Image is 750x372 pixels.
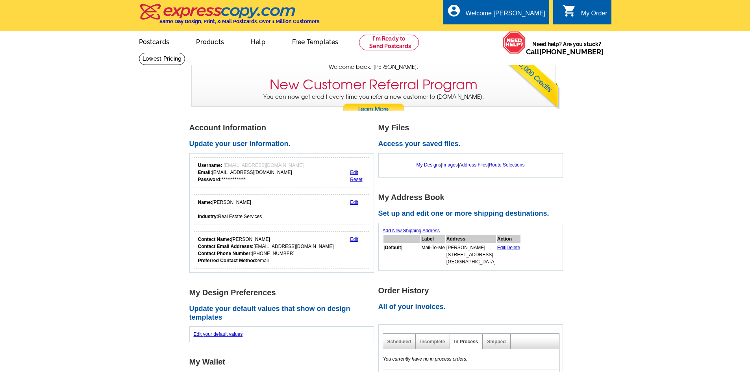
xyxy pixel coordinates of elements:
div: | | | [383,157,559,172]
h2: Update your default values that show on design templates [189,305,378,322]
th: Address [446,235,496,243]
a: Learn More [343,104,405,115]
th: Action [497,235,521,243]
h1: My Files [378,124,567,132]
h1: Account Information [189,124,378,132]
a: Help [238,32,278,50]
a: Edit [497,245,506,250]
h1: My Wallet [189,358,378,366]
th: Label [421,235,445,243]
a: Add New Shipping Address [383,228,440,233]
a: Free Templates [280,32,351,50]
strong: Username: [198,163,222,168]
a: [PHONE_NUMBER] [539,48,604,56]
a: My Designs [417,162,441,168]
a: In Process [454,339,478,344]
strong: Name: [198,200,213,205]
a: Reset [350,177,362,182]
h2: Set up and edit one or more shipping destinations. [378,209,567,218]
em: You currently have no in process orders. [383,356,468,362]
div: [PERSON_NAME] [EMAIL_ADDRESS][DOMAIN_NAME] [PHONE_NUMBER] email [198,236,334,264]
h1: Order History [378,287,567,295]
a: Route Selections [489,162,525,168]
div: Your login information. [194,157,370,187]
img: help [503,31,526,54]
div: Your personal details. [194,194,370,224]
div: Welcome [PERSON_NAME] [466,10,545,21]
h1: My Address Book [378,193,567,202]
h4: Same Day Design, Print, & Mail Postcards. Over 1 Million Customers. [159,19,320,24]
h1: My Design Preferences [189,289,378,297]
i: shopping_cart [562,4,576,18]
strong: Contact Email Addresss: [198,244,254,249]
strong: Preferred Contact Method: [198,258,257,263]
a: Incomplete [420,339,445,344]
i: account_circle [447,4,461,18]
h2: All of your invoices. [378,303,567,311]
td: Mail-To-Me [421,244,445,266]
a: Edit your default values [194,331,243,337]
div: Who should we contact regarding order issues? [194,231,370,268]
a: Shipped [487,339,506,344]
div: My Order [581,10,607,21]
a: Products [183,32,237,50]
a: Delete [507,245,520,250]
strong: Email: [198,170,212,175]
td: [PERSON_NAME] [STREET_ADDRESS] [GEOGRAPHIC_DATA] [446,244,496,266]
span: Call [526,48,604,56]
td: [ ] [383,244,420,266]
a: Edit [350,200,358,205]
h3: New Customer Referral Program [270,77,478,93]
a: Address Files [459,162,488,168]
a: Postcards [126,32,182,50]
div: [PERSON_NAME] Real Estate Services [198,199,262,220]
strong: Password: [198,177,222,182]
a: Edit [350,170,358,175]
a: shopping_cart My Order [562,9,607,19]
h2: Access your saved files. [378,140,567,148]
td: | [497,244,521,266]
h2: Update your user information. [189,140,378,148]
a: Images [442,162,457,168]
strong: Contact Name: [198,237,231,242]
a: Scheduled [387,339,411,344]
strong: Contact Phone Number: [198,251,252,256]
strong: Industry: [198,214,218,219]
span: Need help? Are you stuck? [526,40,607,56]
p: You can now get credit every time you refer a new customer to [DOMAIN_NAME]. [192,93,556,115]
span: [EMAIL_ADDRESS][DOMAIN_NAME] [224,163,304,168]
b: Default [385,245,401,250]
a: Same Day Design, Print, & Mail Postcards. Over 1 Million Customers. [139,9,320,24]
a: Edit [350,237,358,242]
span: Welcome back, [PERSON_NAME]. [329,63,419,71]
